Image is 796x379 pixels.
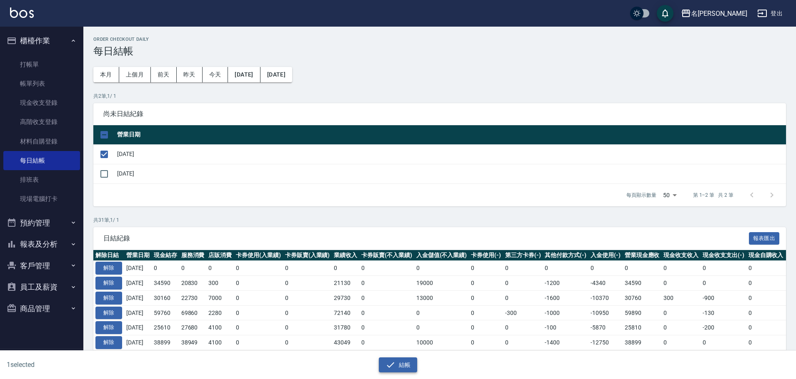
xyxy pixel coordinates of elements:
td: 0 [746,305,786,320]
th: 入金使用(-) [588,250,623,261]
td: 0 [283,276,332,291]
td: -12750 [588,335,623,350]
th: 現金收支支出(-) [701,250,746,261]
span: 日結紀錄 [103,234,749,243]
td: 69860 [179,305,207,320]
th: 卡券販賣(不入業績) [359,250,414,261]
th: 解除日結 [93,250,124,261]
td: 4100 [206,320,234,335]
a: 排班表 [3,170,80,189]
button: [DATE] [228,67,260,82]
td: 0 [746,335,786,350]
th: 卡券使用(-) [469,250,503,261]
th: 現金結存 [152,250,179,261]
td: -1400 [543,335,588,350]
td: -200 [701,320,746,335]
td: 0 [234,290,283,305]
td: -10950 [588,305,623,320]
td: 0 [746,261,786,276]
td: 0 [746,290,786,305]
button: 解除 [95,307,122,320]
td: 22730 [179,290,207,305]
img: Logo [10,7,34,18]
td: 0 [661,261,701,276]
p: 共 2 筆, 1 / 1 [93,92,786,100]
td: 7000 [206,290,234,305]
p: 第 1–2 筆 共 2 筆 [693,191,733,199]
td: 30760 [623,290,662,305]
td: 0 [503,335,543,350]
button: 員工及薪資 [3,276,80,298]
td: -100 [543,320,588,335]
td: 0 [359,261,414,276]
td: 0 [234,261,283,276]
td: 38949 [179,335,207,350]
td: 72140 [332,305,359,320]
td: 0 [469,320,503,335]
td: 38899 [152,335,179,350]
td: 0 [234,335,283,350]
td: 0 [469,261,503,276]
td: 0 [588,261,623,276]
td: 27680 [179,320,207,335]
td: 59760 [152,305,179,320]
button: 結帳 [379,357,418,373]
button: save [657,5,673,22]
td: 43049 [332,335,359,350]
td: 0 [283,261,332,276]
td: 59890 [623,305,662,320]
button: 今天 [203,67,228,82]
td: -130 [701,305,746,320]
th: 其他付款方式(-) [543,250,588,261]
td: 0 [359,320,414,335]
td: 0 [206,261,234,276]
td: -1200 [543,276,588,291]
td: [DATE] [124,335,152,350]
td: -1000 [543,305,588,320]
th: 入金儲值(不入業績) [414,250,469,261]
td: 21130 [332,276,359,291]
td: 0 [543,261,588,276]
a: 現場電腦打卡 [3,189,80,208]
th: 現金收支收入 [661,250,701,261]
td: 19000 [414,276,469,291]
td: 300 [206,276,234,291]
button: 登出 [754,6,786,21]
td: 0 [746,276,786,291]
td: 13000 [414,290,469,305]
td: 31780 [332,320,359,335]
td: -1600 [543,290,588,305]
td: [DATE] [124,320,152,335]
td: 34590 [623,276,662,291]
td: 0 [152,261,179,276]
button: 預約管理 [3,212,80,234]
td: -900 [701,290,746,305]
th: 店販消費 [206,250,234,261]
td: 0 [623,261,662,276]
td: 0 [283,335,332,350]
td: [DATE] [115,144,786,164]
td: [DATE] [124,305,152,320]
td: 0 [414,320,469,335]
button: 解除 [95,277,122,290]
td: [DATE] [124,261,152,276]
th: 第三方卡券(-) [503,250,543,261]
button: 解除 [95,336,122,349]
button: 解除 [95,321,122,334]
th: 營業現金應收 [623,250,662,261]
button: 商品管理 [3,298,80,320]
a: 打帳單 [3,55,80,74]
td: 0 [234,305,283,320]
td: 34590 [152,276,179,291]
td: 38899 [623,335,662,350]
td: -300 [503,305,543,320]
button: 上個月 [119,67,151,82]
td: 0 [661,320,701,335]
p: 共 31 筆, 1 / 1 [93,216,786,224]
button: 報表匯出 [749,232,780,245]
h2: Order checkout daily [93,37,786,42]
td: [DATE] [115,164,786,183]
td: 0 [359,335,414,350]
a: 高階收支登錄 [3,112,80,131]
button: 昨天 [177,67,203,82]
